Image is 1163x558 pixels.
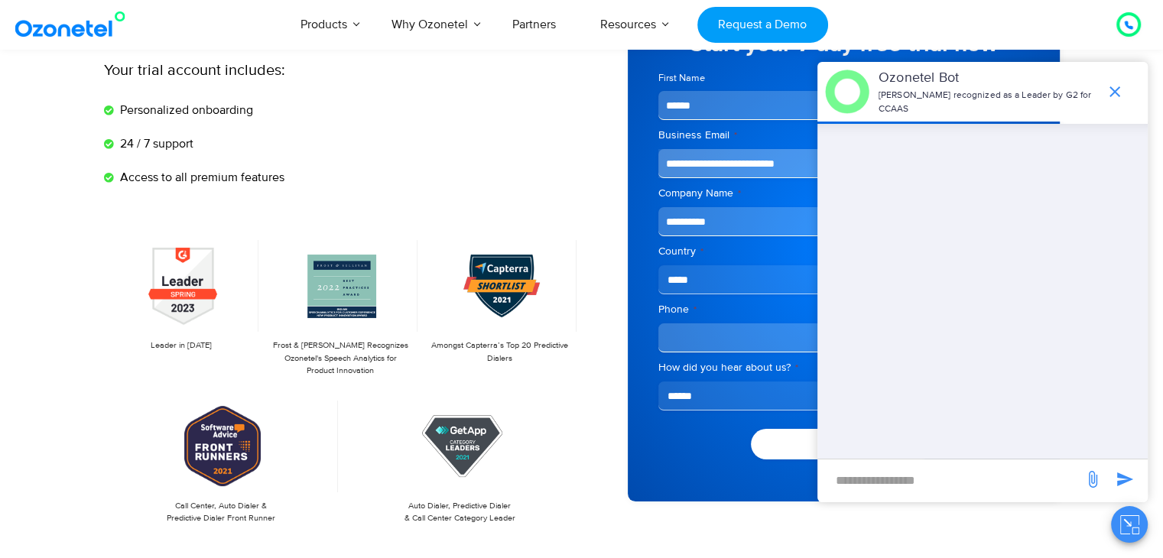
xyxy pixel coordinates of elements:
[658,71,840,86] label: First Name
[1111,506,1148,543] button: Close chat
[104,59,467,82] p: Your trial account includes:
[658,302,1029,317] label: Phone
[1100,76,1130,107] span: end chat or minimize
[658,244,1029,259] label: Country
[825,467,1076,495] div: new-msg-input
[825,70,869,114] img: header
[658,128,1029,143] label: Business Email
[879,89,1098,116] p: [PERSON_NAME] recognized as a Leader by G2 for CCAAS
[697,7,828,43] a: Request a Demo
[271,339,410,378] p: Frost & [PERSON_NAME] Recognizes Ozonetel's Speech Analytics for Product Innovation
[1109,464,1140,495] span: send message
[658,186,1029,201] label: Company Name
[116,135,193,153] span: 24 / 7 support
[430,339,569,365] p: Amongst Capterra’s Top 20 Predictive Dialers
[1077,464,1108,495] span: send message
[116,101,253,119] span: Personalized onboarding
[112,500,331,525] p: Call Center, Auto Dialer & Predictive Dialer Front Runner
[112,339,251,352] p: Leader in [DATE]
[658,360,1029,375] label: How did you hear about us?
[350,500,570,525] p: Auto Dialer, Predictive Dialer & Call Center Category Leader
[116,168,284,187] span: Access to all premium features
[879,68,1098,89] p: Ozonetel Bot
